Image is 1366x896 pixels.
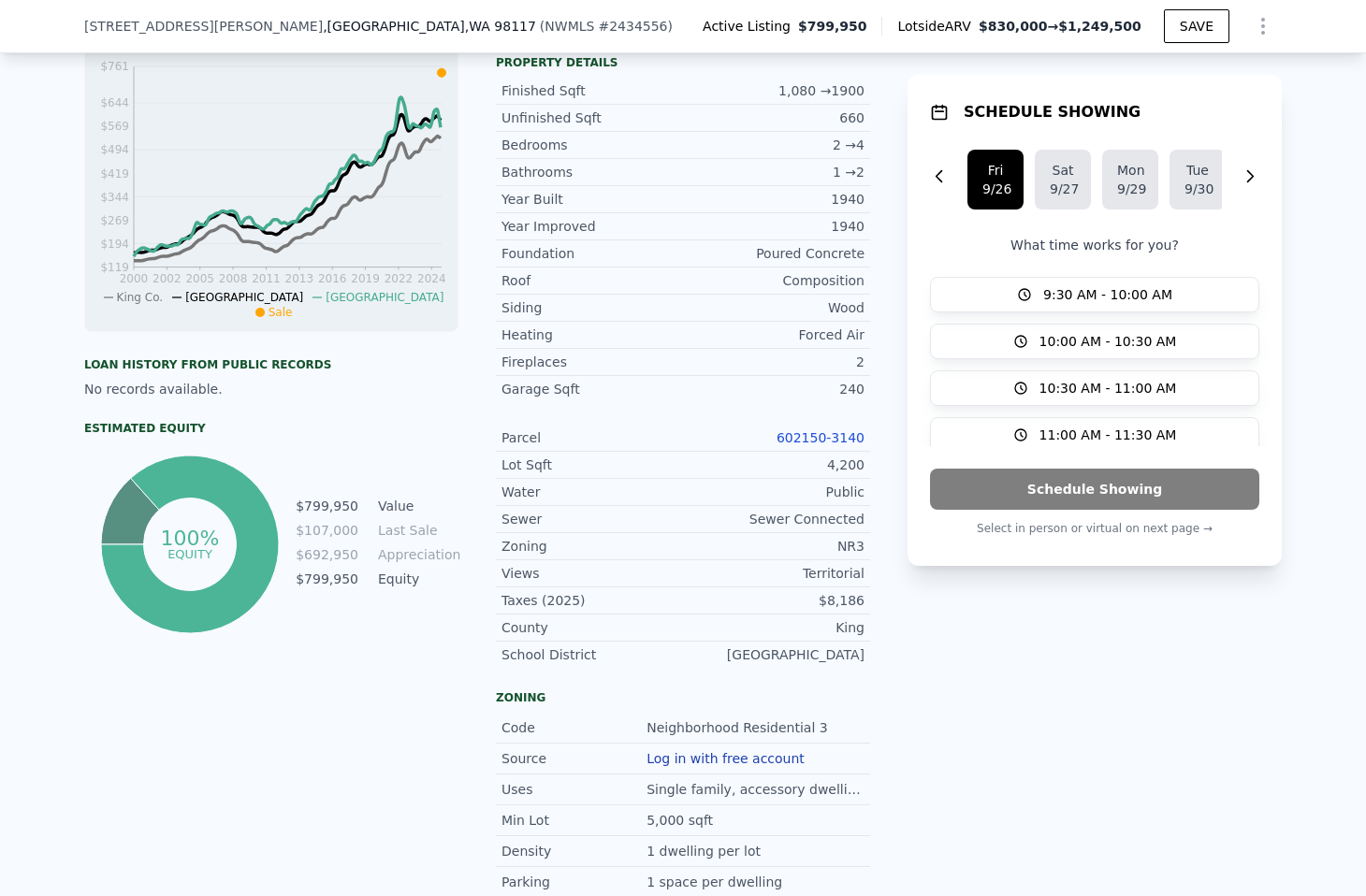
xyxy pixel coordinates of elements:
[683,244,865,263] div: Poured Concrete
[683,537,865,556] div: NR3
[683,455,865,474] div: 4,200
[683,271,865,290] div: Composition
[84,357,458,372] div: Loan history from public records
[501,380,683,398] div: Garage Sqft
[1164,9,1229,43] button: SAVE
[465,19,536,34] span: , WA 98117
[120,272,149,285] tspan: 2000
[1043,285,1172,304] span: 9:30 AM - 10:00 AM
[1039,332,1177,351] span: 10:00 AM - 10:30 AM
[501,564,683,583] div: Views
[501,873,647,891] div: Parking
[930,324,1259,359] button: 10:00 AM - 10:30 AM
[84,17,323,36] span: [STREET_ADDRESS][PERSON_NAME]
[501,271,683,290] div: Roof
[647,751,805,766] button: Log in with free account
[1184,161,1211,180] div: Tue
[219,272,248,285] tspan: 2008
[1058,19,1141,34] span: $1,249,500
[501,325,683,344] div: Heating
[501,136,683,154] div: Bedrooms
[501,591,683,610] div: Taxes (2025)
[252,272,281,285] tspan: 2011
[100,60,129,73] tspan: $761
[84,380,458,398] div: No records available.
[1184,180,1211,198] div: 9/30
[501,217,683,236] div: Year Improved
[683,298,865,317] div: Wood
[647,811,717,830] div: 5,000 sqft
[295,569,359,589] td: $799,950
[185,291,303,304] span: [GEOGRAPHIC_DATA]
[501,618,683,637] div: County
[979,17,1141,36] span: →
[501,455,683,474] div: Lot Sqft
[323,17,536,36] span: , [GEOGRAPHIC_DATA]
[374,544,458,565] td: Appreciation
[295,496,359,516] td: $799,950
[798,17,867,36] span: $799,950
[540,17,673,36] div: ( )
[1102,150,1158,210] button: Mon9/29
[496,690,870,705] div: Zoning
[930,370,1259,406] button: 10:30 AM - 11:00 AM
[683,591,865,610] div: $8,186
[501,749,647,768] div: Source
[1117,180,1143,198] div: 9/29
[683,108,865,127] div: 660
[117,291,164,304] span: King Co.
[501,510,683,528] div: Sewer
[683,217,865,236] div: 1940
[647,780,865,799] div: Single family, accessory dwellings.
[1039,426,1177,444] span: 11:00 AM - 11:30 AM
[683,618,865,637] div: King
[598,19,667,34] span: # 2434556
[930,277,1259,312] button: 9:30 AM - 10:00 AM
[683,163,865,181] div: 1 → 2
[100,96,129,109] tspan: $644
[84,421,458,436] div: Estimated Equity
[153,272,182,285] tspan: 2002
[374,496,458,516] td: Value
[930,236,1259,254] p: What time works for you?
[683,353,865,371] div: 2
[501,108,683,127] div: Unfinished Sqft
[374,569,458,589] td: Equity
[295,544,359,565] td: $692,950
[160,527,219,550] tspan: 100%
[374,520,458,541] td: Last Sale
[501,780,647,799] div: Uses
[930,517,1259,540] p: Select in person or virtual on next page →
[683,136,865,154] div: 2 → 4
[501,645,683,664] div: School District
[100,120,129,133] tspan: $569
[683,190,865,209] div: 1940
[501,190,683,209] div: Year Built
[647,718,832,737] div: Neighborhood Residential 3
[318,272,347,285] tspan: 2016
[285,272,314,285] tspan: 2013
[501,353,683,371] div: Fireplaces
[1050,161,1076,180] div: Sat
[501,81,683,100] div: Finished Sqft
[967,150,1024,210] button: Fri9/26
[100,261,129,274] tspan: $119
[647,842,764,860] div: 1 dwelling per lot
[777,430,865,445] a: 602150-3140
[185,272,214,285] tspan: 2005
[683,325,865,344] div: Forced Air
[496,55,870,70] div: Property details
[1170,150,1226,210] button: Tue9/30
[295,520,359,541] td: $107,000
[1039,379,1177,397] span: 10:30 AM - 11:00 AM
[1117,161,1143,180] div: Mon
[930,417,1259,453] button: 11:00 AM - 11:30 AM
[269,306,293,319] span: Sale
[501,428,683,447] div: Parcel
[683,483,865,501] div: Public
[683,380,865,398] div: 240
[100,238,129,251] tspan: $194
[167,546,212,560] tspan: equity
[501,163,683,181] div: Bathrooms
[351,272,380,285] tspan: 2019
